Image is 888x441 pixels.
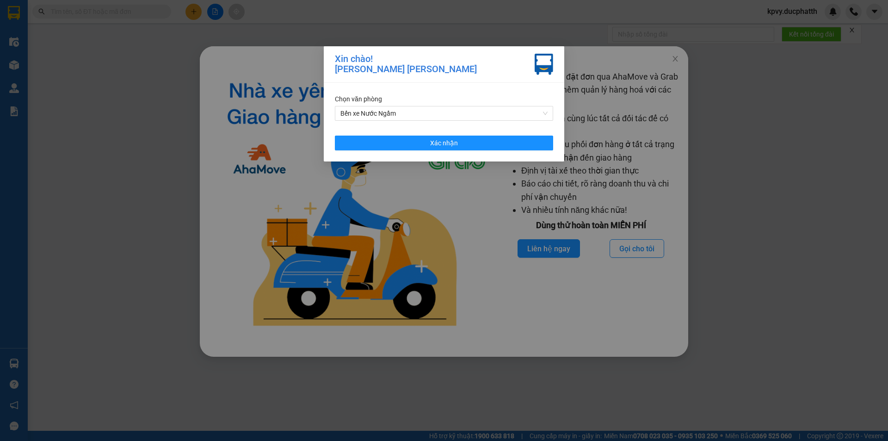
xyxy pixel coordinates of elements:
div: Chọn văn phòng [335,94,553,104]
img: vxr-icon [535,54,553,75]
span: Xác nhận [430,138,458,148]
button: Xác nhận [335,136,553,150]
span: Bến xe Nước Ngầm [340,106,548,120]
div: Xin chào! [PERSON_NAME] [PERSON_NAME] [335,54,477,75]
